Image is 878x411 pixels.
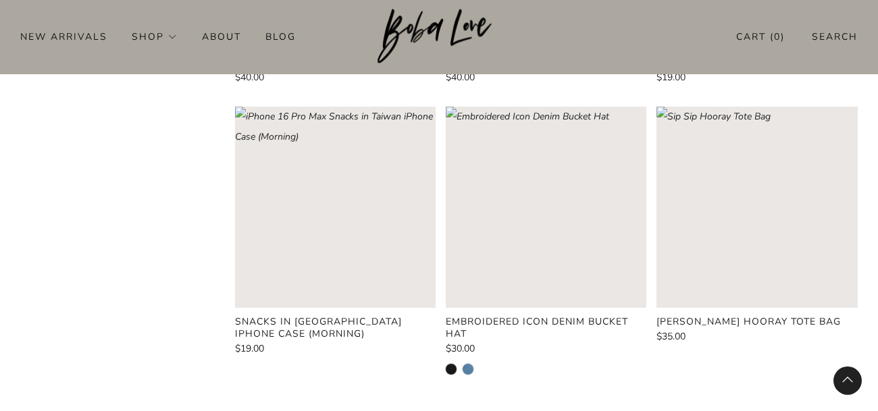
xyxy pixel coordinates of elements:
[656,71,686,84] span: $19.00
[20,26,107,47] a: New Arrivals
[656,107,857,307] image-skeleton: Loading image: Sip Sip Hooray Tote Bag
[446,107,646,307] image-skeleton: Loading image: Black Denim Embroidered Icon Denim Bucket Hat
[235,344,436,354] a: $19.00
[235,107,436,307] image-skeleton: Loading image: iPhone 16 Pro Max Snacks in Taiwan iPhone Case (Morning)
[202,26,241,47] a: About
[446,344,646,354] a: $30.00
[656,330,686,343] span: $35.00
[446,71,475,84] span: $40.00
[235,315,402,340] product-card-title: Snacks in [GEOGRAPHIC_DATA] iPhone Case (Morning)
[656,332,857,341] a: $35.00
[235,316,436,340] a: Snacks in [GEOGRAPHIC_DATA] iPhone Case (Morning)
[378,9,501,64] img: Boba Love
[833,366,862,395] back-to-top-button: Back to top
[265,26,296,47] a: Blog
[656,73,857,82] a: $19.00
[235,73,436,82] a: $40.00
[446,316,646,340] a: Embroidered Icon Denim Bucket Hat
[446,107,646,307] a: Embroidered Icon Denim Bucket Hat Black Denim Embroidered Icon Denim Bucket Hat Loading image: Bl...
[446,73,646,82] a: $40.00
[656,107,857,307] a: Sip Sip Hooray Tote Bag Loading image: Sip Sip Hooray Tote Bag
[774,30,781,43] items-count: 0
[235,71,264,84] span: $40.00
[132,26,178,47] a: Shop
[656,316,857,328] a: [PERSON_NAME] Hooray Tote Bag
[235,342,264,355] span: $19.00
[378,9,501,65] a: Boba Love
[446,315,628,340] product-card-title: Embroidered Icon Denim Bucket Hat
[736,26,785,48] a: Cart
[235,107,436,307] a: iPhone 16 Pro Max Snacks in Taiwan iPhone Case (Morning) Loading image: iPhone 16 Pro Max Snacks ...
[812,26,858,48] a: Search
[656,315,841,328] product-card-title: [PERSON_NAME] Hooray Tote Bag
[446,342,475,355] span: $30.00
